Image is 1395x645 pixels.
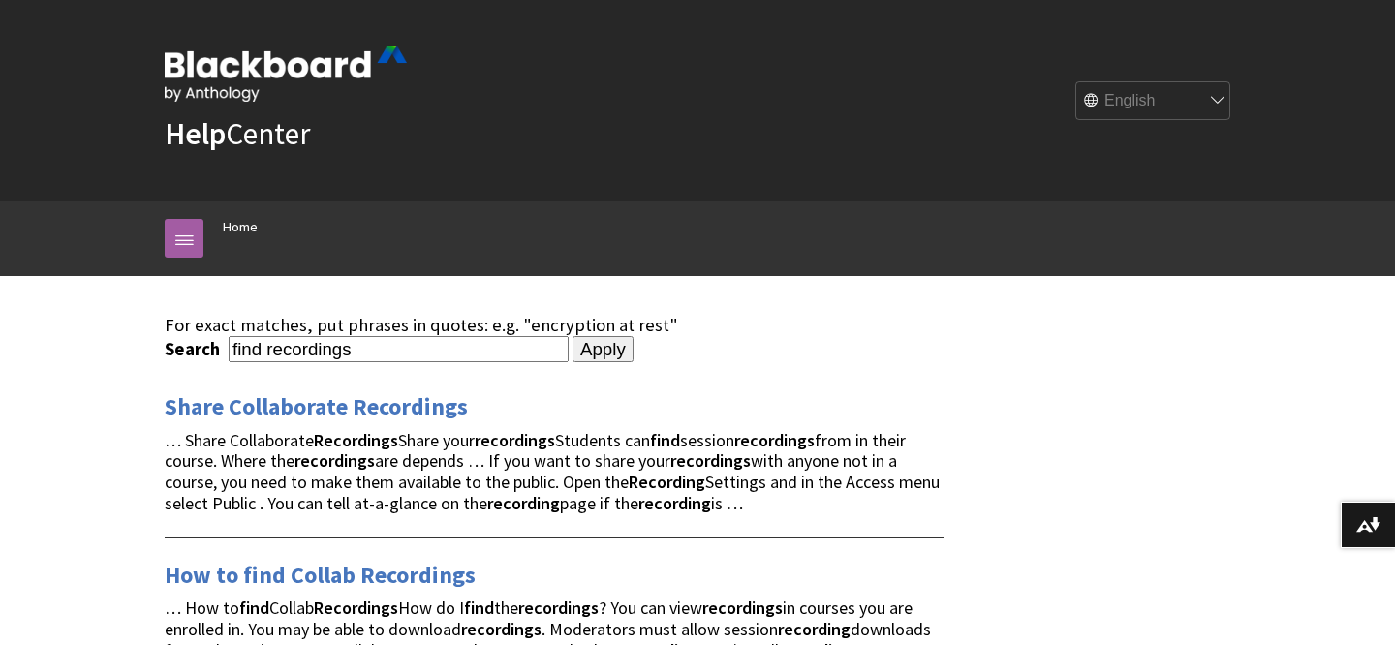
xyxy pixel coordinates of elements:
a: Share Collaborate Recordings [165,391,468,422]
strong: Help [165,114,226,153]
strong: recordings [294,449,375,472]
strong: find [464,597,494,619]
strong: recordings [734,429,815,451]
strong: recording [638,492,711,514]
strong: find [239,597,269,619]
select: Site Language Selector [1076,82,1231,121]
a: HelpCenter [165,114,310,153]
label: Search [165,338,225,360]
span: … Share Collaborate Share your Students can session from in their course. Where the are depends …... [165,429,940,514]
strong: recordings [461,618,542,640]
strong: Recording [629,471,705,493]
strong: recordings [475,429,555,451]
div: For exact matches, put phrases in quotes: e.g. "encryption at rest" [165,315,944,336]
img: Blackboard by Anthology [165,46,407,102]
a: Home [223,215,258,239]
strong: recordings [670,449,751,472]
strong: find [650,429,680,451]
strong: Recordings [314,429,398,451]
strong: recordings [702,597,783,619]
strong: recordings [518,597,599,619]
strong: recording [778,618,851,640]
strong: recording [487,492,560,514]
a: How to find Collab Recordings [165,560,476,591]
input: Apply [573,336,634,363]
strong: Recordings [314,597,398,619]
